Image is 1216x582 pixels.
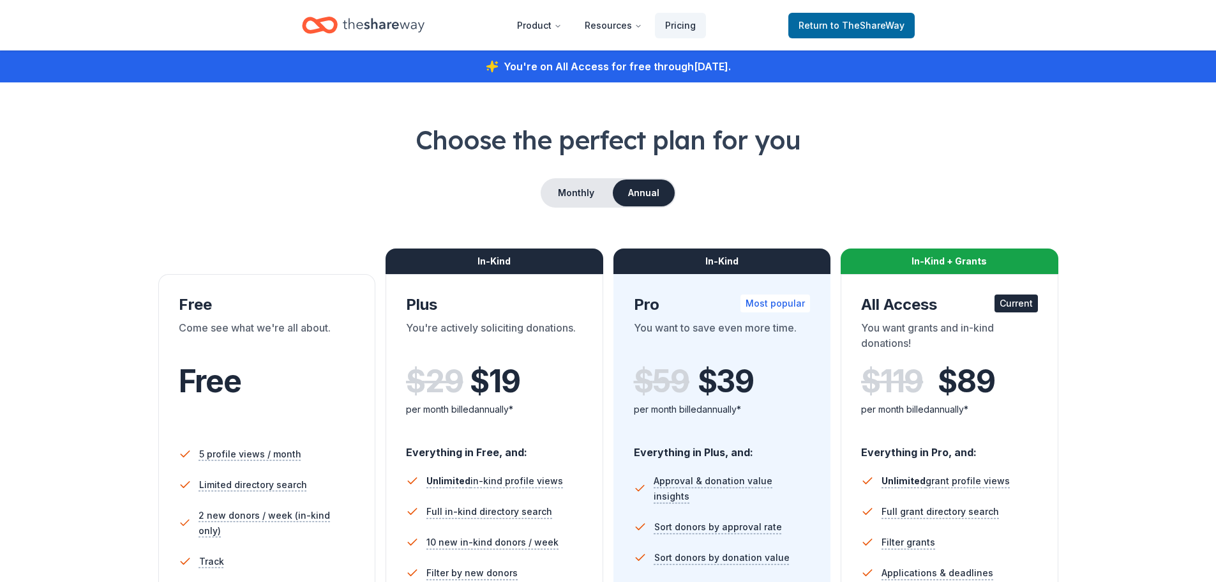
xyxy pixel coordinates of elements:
span: Unlimited [426,475,470,486]
a: Home [302,10,424,40]
div: per month billed annually* [861,402,1038,417]
span: Filter by new donors [426,565,518,581]
div: Everything in Free, and: [406,434,583,461]
nav: Main [507,10,706,40]
span: 10 new in-kind donors / week [426,535,559,550]
span: to TheShareWay [830,20,904,31]
a: Returnto TheShareWay [788,13,915,38]
span: Sort donors by donation value [654,550,790,565]
span: $ 89 [938,364,995,399]
div: Everything in Pro, and: [861,434,1038,461]
span: in-kind profile views [426,475,563,486]
span: $ 39 [698,364,754,399]
div: In-Kind [386,249,603,274]
div: Plus [406,295,583,315]
span: 2 new donors / week (in-kind only) [199,508,355,539]
div: You want to save even more time. [634,320,811,356]
a: Pricing [655,13,706,38]
div: In-Kind + Grants [841,249,1058,274]
span: Full in-kind directory search [426,504,552,519]
div: You want grants and in-kind donations! [861,320,1038,356]
div: All Access [861,295,1038,315]
div: per month billed annually* [406,402,583,417]
div: Current [995,295,1038,312]
div: In-Kind [613,249,831,274]
div: Everything in Plus, and: [634,434,811,461]
span: Sort donors by approval rate [654,519,782,535]
button: Annual [613,180,675,206]
button: Product [507,13,572,38]
span: Unlimited [882,475,926,486]
span: Applications & deadlines [882,565,993,581]
button: Resources [574,13,652,38]
div: Come see what we're all about. [179,320,356,356]
span: Return [799,18,904,33]
span: Approval & donation value insights [654,473,810,504]
span: Full grant directory search [882,504,999,519]
div: Most popular [740,295,810,312]
div: Free [179,295,356,315]
div: per month billed annually* [634,402,811,417]
button: Monthly [542,180,610,206]
span: grant profile views [882,475,1010,486]
div: Pro [634,295,811,315]
span: Filter grants [882,535,935,550]
span: 5 profile views / month [199,447,301,462]
div: You're actively soliciting donations. [406,320,583,356]
h1: Choose the perfect plan for you [51,122,1165,158]
span: Free [179,362,241,400]
span: Track [199,554,224,569]
span: Limited directory search [199,477,307,493]
span: $ 19 [470,364,520,399]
